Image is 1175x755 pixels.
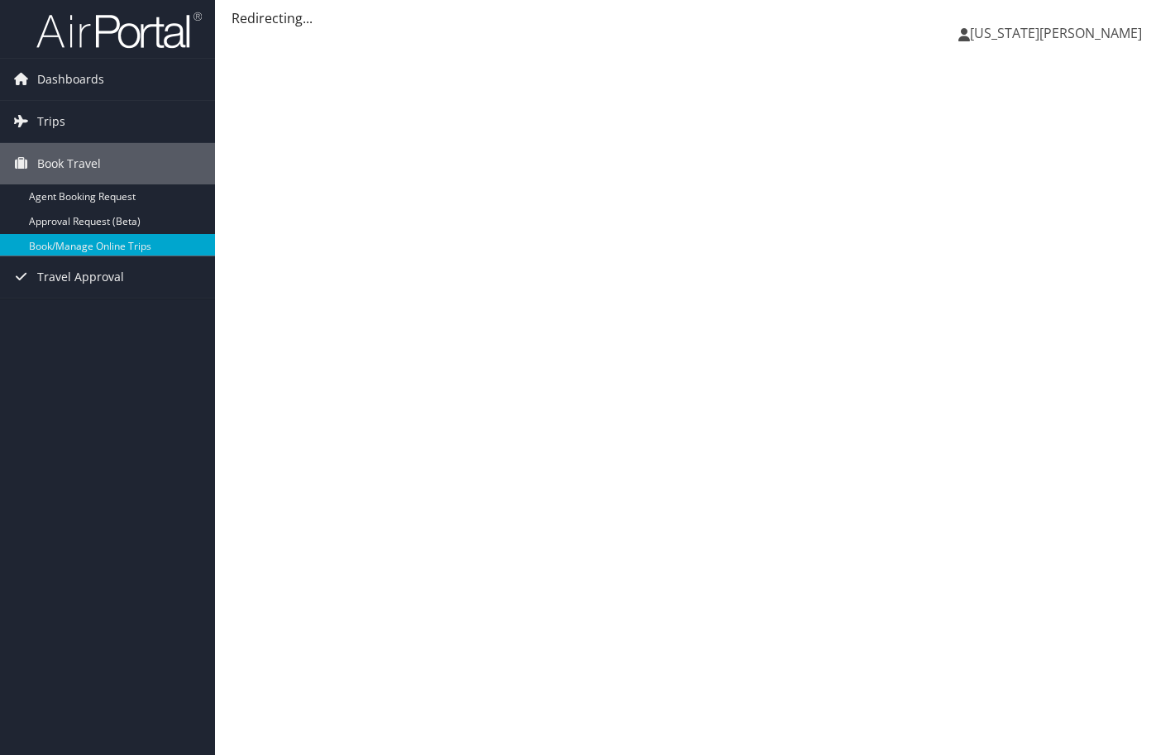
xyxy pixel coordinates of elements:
span: Trips [37,101,65,142]
span: Book Travel [37,143,101,184]
div: Redirecting... [232,8,1158,28]
span: Travel Approval [37,256,124,298]
span: [US_STATE][PERSON_NAME] [970,24,1142,42]
img: airportal-logo.png [36,11,202,50]
span: Dashboards [37,59,104,100]
a: [US_STATE][PERSON_NAME] [958,8,1158,58]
